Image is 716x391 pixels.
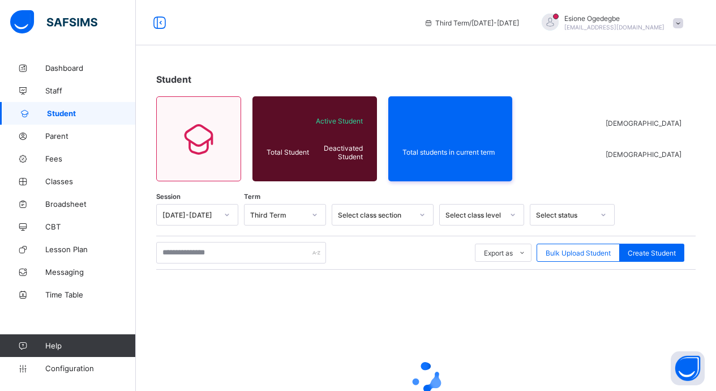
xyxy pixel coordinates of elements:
span: Term [244,193,260,201]
span: Time Table [45,290,136,299]
div: Select class section [338,211,413,219]
span: Export as [484,249,513,257]
span: [DEMOGRAPHIC_DATA] [606,150,681,159]
span: Student [47,109,136,118]
span: Dashboard [45,63,136,73]
div: EsioneOgedegbe [530,14,689,32]
span: Esione Ogedegbe [564,14,664,23]
span: Help [45,341,135,350]
span: session/term information [424,19,519,27]
div: Third Term [250,211,305,219]
span: Configuration [45,364,135,373]
span: Session [156,193,181,201]
span: [EMAIL_ADDRESS][DOMAIN_NAME] [564,24,664,31]
div: [DATE]-[DATE] [162,211,217,219]
img: safsims [10,10,97,34]
span: Fees [45,154,136,163]
div: Select class level [445,211,503,219]
span: Create Student [628,249,676,257]
span: Broadsheet [45,199,136,209]
span: Parent [45,131,136,141]
span: Lesson Plan [45,245,136,254]
div: Select status [536,211,594,219]
span: Total students in current term [402,148,499,156]
span: Staff [45,86,136,95]
span: Classes [45,177,136,186]
span: [DEMOGRAPHIC_DATA] [606,119,681,127]
div: Total Student [264,145,312,159]
span: Deactivated Student [315,144,363,161]
span: Bulk Upload Student [546,249,611,257]
span: CBT [45,222,136,231]
span: Student [156,74,191,85]
span: Active Student [315,117,363,125]
span: Messaging [45,267,136,277]
button: Open asap [671,351,705,385]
